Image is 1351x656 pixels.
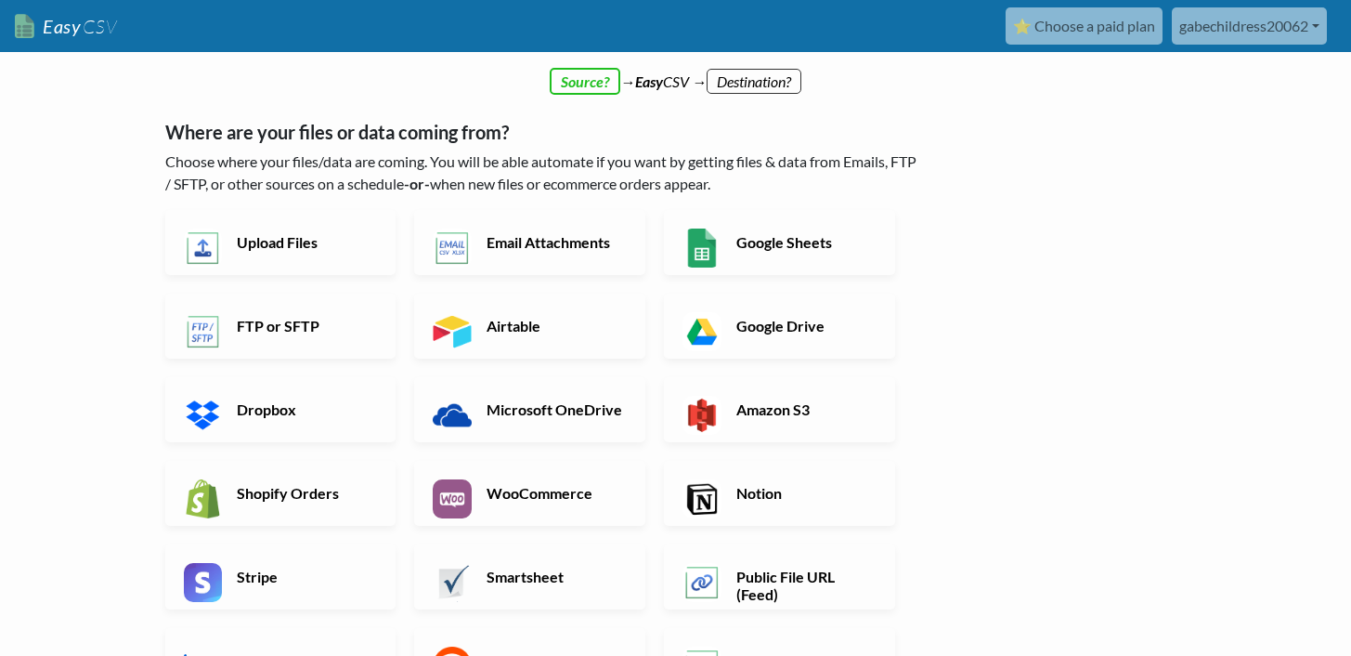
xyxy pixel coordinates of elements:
a: Stripe [165,544,396,610]
a: Amazon S3 [664,377,895,442]
a: WooCommerce [414,461,645,526]
img: FTP or SFTP App & API [184,312,223,351]
img: Email New CSV or XLSX File App & API [433,229,472,268]
h6: Upload Files [232,233,378,251]
a: EasyCSV [15,7,117,46]
h5: Where are your files or data coming from? [165,121,922,143]
a: Airtable [414,294,645,359]
h6: Microsoft OneDrive [482,400,628,418]
a: Notion [664,461,895,526]
img: Airtable App & API [433,312,472,351]
h6: Smartsheet [482,568,628,585]
a: Google Sheets [664,210,895,275]
img: Upload Files App & API [184,229,223,268]
a: Public File URL (Feed) [664,544,895,610]
a: Upload Files [165,210,396,275]
p: Choose where your files/data are coming. You will be able automate if you want by getting files &... [165,151,922,195]
h6: Stripe [232,568,378,585]
a: Shopify Orders [165,461,396,526]
img: WooCommerce App & API [433,479,472,518]
h6: Public File URL (Feed) [732,568,877,603]
img: Notion App & API [682,479,721,518]
h6: Google Drive [732,317,877,335]
h6: Shopify Orders [232,484,378,502]
img: Public File URL App & API [682,563,721,602]
a: Smartsheet [414,544,645,610]
a: Email Attachments [414,210,645,275]
b: -or- [404,175,430,192]
a: ⭐ Choose a paid plan [1006,7,1163,45]
h6: Notion [732,484,877,502]
h6: WooCommerce [482,484,628,502]
div: → CSV → [147,52,1205,93]
h6: Dropbox [232,400,378,418]
img: Google Sheets App & API [682,229,721,268]
img: Microsoft OneDrive App & API [433,396,472,435]
img: Stripe App & API [184,563,223,602]
img: Dropbox App & API [184,396,223,435]
a: FTP or SFTP [165,294,396,359]
a: Google Drive [664,294,895,359]
h6: Google Sheets [732,233,877,251]
img: Shopify App & API [184,479,223,518]
img: Google Drive App & API [682,312,721,351]
a: Microsoft OneDrive [414,377,645,442]
h6: Email Attachments [482,233,628,251]
a: Dropbox [165,377,396,442]
img: Smartsheet App & API [433,563,472,602]
span: CSV [81,15,117,38]
h6: Amazon S3 [732,400,877,418]
h6: FTP or SFTP [232,317,378,335]
h6: Airtable [482,317,628,335]
img: Amazon S3 App & API [682,396,721,435]
a: gabechildress20062 [1172,7,1327,45]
